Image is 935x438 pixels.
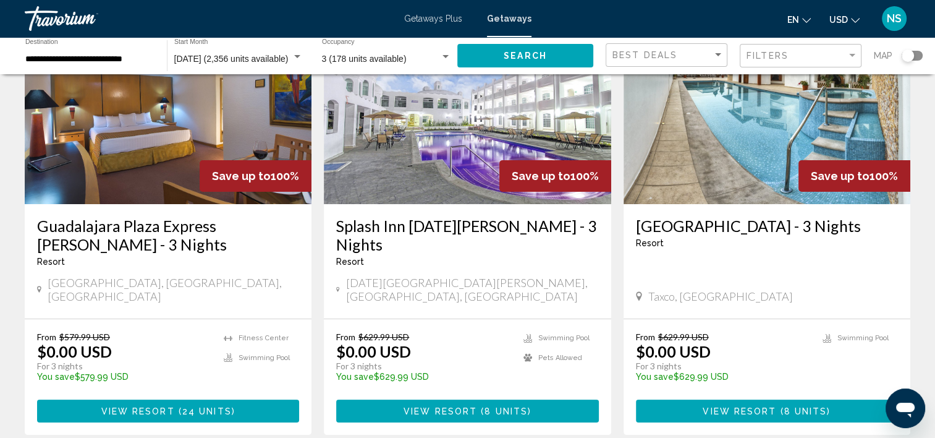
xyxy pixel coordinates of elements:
span: 24 units [182,406,232,416]
span: [DATE] (2,356 units available) [174,54,289,64]
span: You save [636,372,674,382]
a: Guadalajara Plaza Express [PERSON_NAME] - 3 Nights [37,217,299,254]
button: Search [457,44,593,67]
span: $629.99 USD [658,332,709,342]
span: Search [504,51,547,61]
span: View Resort [703,406,776,416]
span: Save up to [212,170,271,182]
span: From [37,332,56,342]
p: $0.00 USD [336,342,411,361]
span: From [636,332,655,342]
a: [GEOGRAPHIC_DATA] - 3 Nights [636,217,898,235]
span: Pets Allowed [538,354,582,362]
span: 8 units [484,406,528,416]
button: View Resort(8 units) [336,400,598,423]
span: ( ) [477,406,531,416]
p: $0.00 USD [636,342,711,361]
span: en [787,15,799,25]
span: Resort [336,257,364,267]
span: Swimming Pool [837,334,889,342]
p: $629.99 USD [636,372,810,382]
span: Swimming Pool [538,334,590,342]
span: Save up to [512,170,570,182]
span: Resort [636,238,664,248]
span: ( ) [776,406,831,416]
span: Save up to [811,170,869,182]
button: Filter [740,43,861,69]
a: Getaways Plus [404,14,462,24]
button: View Resort(8 units) [636,400,898,423]
p: For 3 nights [636,361,810,372]
span: Resort [37,257,65,267]
button: Change currency [829,11,860,28]
mat-select: Sort by [612,50,724,61]
div: 100% [798,160,910,192]
span: 3 (178 units available) [322,54,407,64]
div: 100% [499,160,611,192]
p: For 3 nights [336,361,510,372]
span: Taxco, [GEOGRAPHIC_DATA] [648,290,793,303]
span: Fitness Center [239,334,289,342]
a: Splash Inn [DATE][PERSON_NAME] - 3 Nights [336,217,598,254]
a: Getaways [487,14,531,24]
span: You save [37,372,75,382]
span: NS [887,12,902,25]
button: User Menu [878,6,910,32]
span: View Resort [404,406,477,416]
img: RB75I01X.jpg [25,6,311,204]
span: You save [336,372,374,382]
p: $579.99 USD [37,372,211,382]
span: Swimming Pool [239,354,290,362]
div: 100% [200,160,311,192]
img: DZ06E01X.jpg [324,6,611,204]
p: $0.00 USD [37,342,112,361]
span: Filters [747,51,789,61]
span: Map [874,47,892,64]
span: ( ) [175,406,235,416]
span: [GEOGRAPHIC_DATA], [GEOGRAPHIC_DATA], [GEOGRAPHIC_DATA] [48,276,299,303]
button: View Resort(24 units) [37,400,299,423]
span: USD [829,15,848,25]
button: Change language [787,11,811,28]
span: View Resort [101,406,175,416]
p: $629.99 USD [336,372,510,382]
span: $579.99 USD [59,332,110,342]
iframe: Button to launch messaging window [886,389,925,428]
a: Travorium [25,6,392,31]
span: $629.99 USD [358,332,409,342]
span: Best Deals [612,50,677,60]
span: [DATE][GEOGRAPHIC_DATA][PERSON_NAME], [GEOGRAPHIC_DATA], [GEOGRAPHIC_DATA] [346,276,599,303]
img: DT28O01X.jpg [624,6,910,204]
span: 8 units [784,406,827,416]
span: From [336,332,355,342]
p: For 3 nights [37,361,211,372]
